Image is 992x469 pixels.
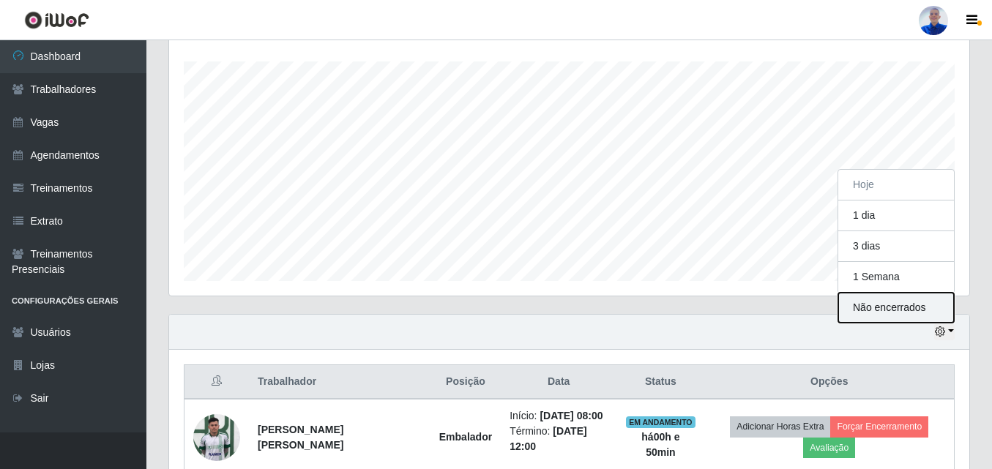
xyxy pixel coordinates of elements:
button: Adicionar Horas Extra [730,416,830,437]
th: Status [616,365,704,399]
button: Forçar Encerramento [830,416,928,437]
strong: há 00 h e 50 min [641,431,679,458]
button: Avaliação [803,438,855,458]
button: 1 dia [838,200,954,231]
button: 3 dias [838,231,954,262]
th: Trabalhador [249,365,430,399]
strong: Embalador [439,431,492,443]
strong: [PERSON_NAME] [PERSON_NAME] [258,424,343,451]
time: [DATE] 08:00 [540,410,603,421]
li: Término: [510,424,608,454]
li: Início: [510,408,608,424]
th: Posição [430,365,501,399]
img: CoreUI Logo [24,11,89,29]
button: Não encerrados [838,293,954,323]
button: Hoje [838,170,954,200]
img: 1698057093105.jpeg [193,406,240,468]
button: 1 Semana [838,262,954,293]
th: Data [501,365,616,399]
th: Opções [705,365,955,399]
span: EM ANDAMENTO [626,416,695,428]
